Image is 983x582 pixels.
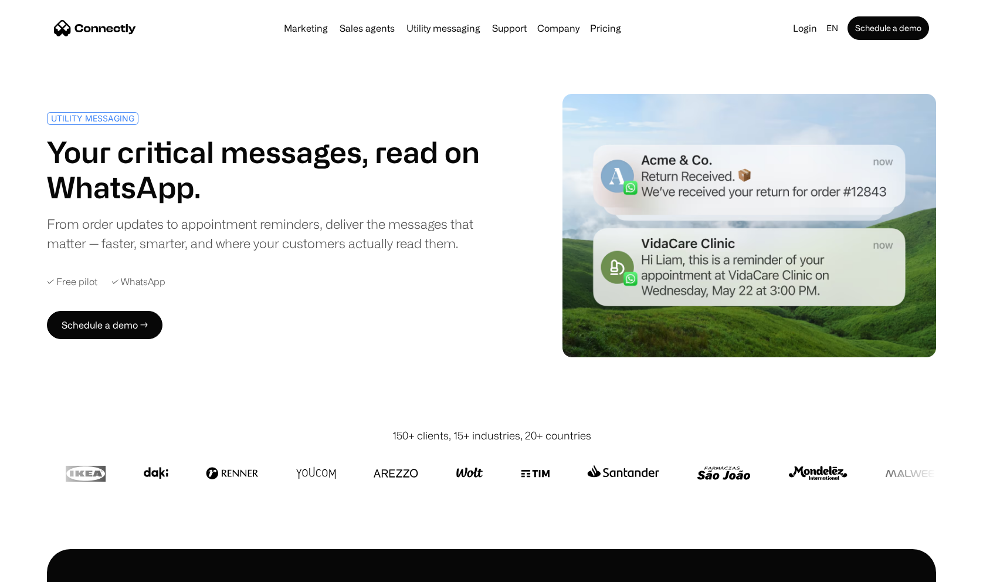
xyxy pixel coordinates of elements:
a: Schedule a demo [848,16,929,40]
div: From order updates to appointment reminders, deliver the messages that matter — faster, smarter, ... [47,214,486,253]
ul: Language list [23,561,70,578]
div: Company [534,20,583,36]
a: Support [487,23,531,33]
a: Schedule a demo → [47,311,162,339]
a: Sales agents [335,23,399,33]
a: Login [788,20,822,36]
div: en [826,20,838,36]
a: Pricing [585,23,626,33]
aside: Language selected: English [12,560,70,578]
a: Marketing [279,23,333,33]
a: home [54,19,136,37]
h1: Your critical messages, read on WhatsApp. [47,134,486,205]
div: en [822,20,845,36]
div: ✓ Free pilot [47,276,97,287]
div: 150+ clients, 15+ industries, 20+ countries [392,428,591,444]
div: UTILITY MESSAGING [51,114,134,123]
div: Company [537,20,579,36]
div: ✓ WhatsApp [111,276,165,287]
a: Utility messaging [402,23,485,33]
